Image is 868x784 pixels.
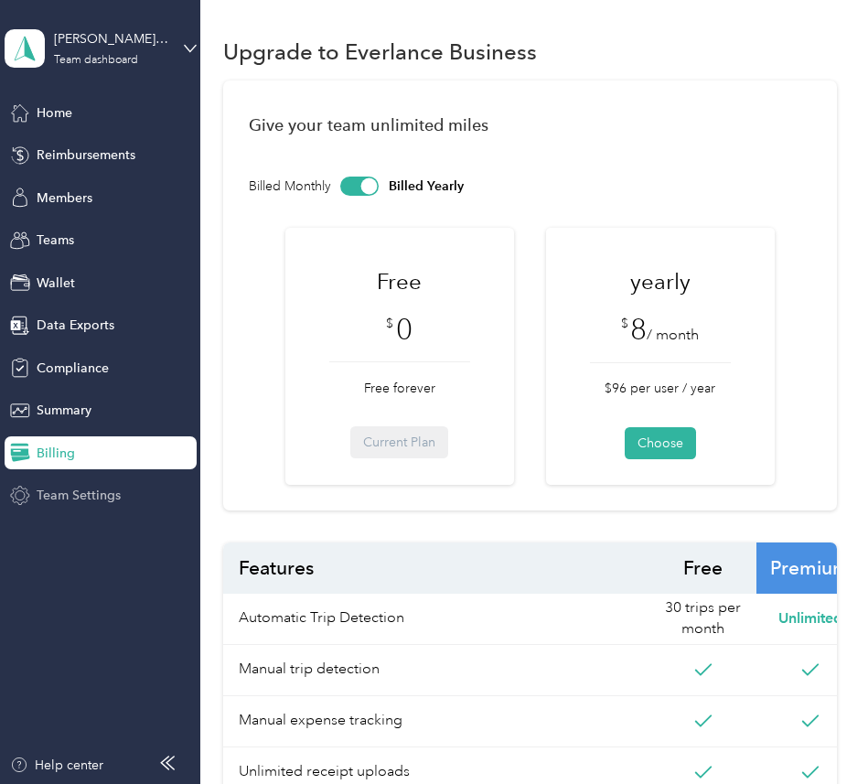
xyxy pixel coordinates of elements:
span: Team Settings [37,486,121,505]
span: Features [223,542,650,594]
span: Unlimited [778,607,842,629]
span: Home [37,103,72,123]
div: Team dashboard [54,55,138,66]
span: 0 [396,312,413,347]
span: Manual trip detection [223,645,650,696]
p: Billed Monthly [249,177,331,196]
span: Compliance [37,359,109,378]
iframe: Everlance-gr Chat Button Frame [766,682,868,784]
span: Automatic Trip Detection [223,594,650,645]
div: [PERSON_NAME] Company Test [54,29,168,48]
button: Choose [625,427,696,459]
span: Wallet [37,274,75,293]
span: $ [386,314,393,333]
span: Reimbursements [37,145,135,165]
p: Free forever [329,379,470,398]
span: $ [621,314,628,333]
span: Members [37,188,92,208]
button: Help center [10,756,103,775]
span: Teams [37,231,74,250]
h1: Free [329,265,470,297]
span: Free [650,542,757,594]
span: Manual expense tracking [223,696,650,747]
span: Data Exports [37,316,114,335]
span: Premium [756,542,863,594]
h1: Upgrade to Everlance Business [223,42,537,61]
p: $96 per user / year [590,379,731,398]
span: 8 [630,312,647,347]
span: 30 trips per month [650,597,757,641]
span: Summary [37,401,91,420]
span: / month [647,326,699,344]
p: Billed Yearly [389,177,464,196]
h1: Give your team unlimited miles [249,115,811,134]
h1: yearly [590,265,731,297]
span: Billing [37,444,75,463]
